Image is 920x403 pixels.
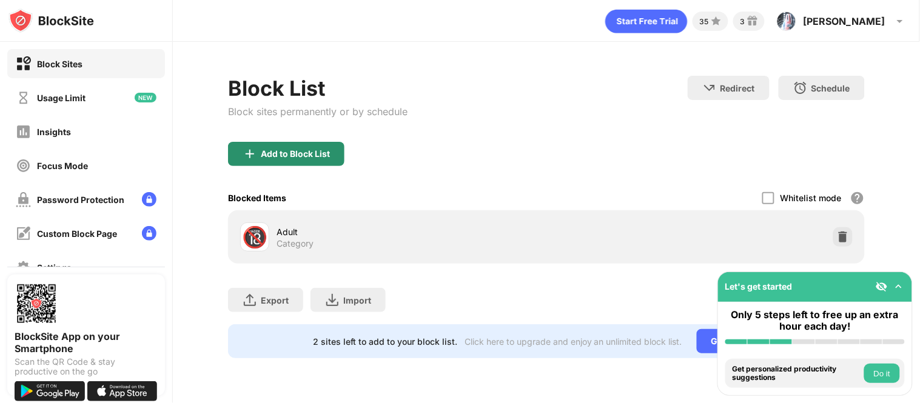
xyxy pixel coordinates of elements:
div: animation [605,9,688,33]
img: lock-menu.svg [142,226,156,241]
div: 35 [700,17,709,26]
img: get-it-on-google-play.svg [15,381,85,401]
div: BlockSite App on your Smartphone [15,330,158,355]
div: Go Unlimited [697,329,780,353]
div: Block List [228,76,408,101]
div: Password Protection [37,195,124,205]
div: Focus Mode [37,161,88,171]
div: Let's get started [725,281,793,291]
img: new-icon.svg [135,93,156,102]
div: Schedule [811,83,850,93]
div: Category [277,238,314,249]
img: reward-small.svg [745,14,760,28]
img: download-on-the-app-store.svg [87,381,158,401]
div: Blocked Items [228,193,286,203]
div: Custom Block Page [37,228,117,239]
img: ACg8ocJ1QiBeWTZLYFxJo1X-Sz45Ca3wtj4PGqcZId-XWo2Aqdnn-qc=s96-c [777,12,796,31]
img: time-usage-off.svg [16,90,31,105]
img: omni-setup-toggle.svg [893,281,905,293]
div: Block Sites [37,59,82,69]
div: Scan the QR Code & stay productive on the go [15,357,158,376]
img: eye-not-visible.svg [876,281,888,293]
img: points-small.svg [709,14,724,28]
div: Only 5 steps left to free up an extra hour each day! [725,309,905,332]
div: Get personalized productivity suggestions [733,365,861,382]
img: focus-off.svg [16,158,31,173]
div: Adult [277,225,546,238]
div: Import [343,295,371,305]
button: Do it [864,364,900,383]
img: customize-block-page-off.svg [16,226,31,241]
div: Usage Limit [37,93,86,103]
div: Redirect [720,83,755,93]
div: Whitelist mode [781,193,842,203]
div: Add to Block List [261,149,330,159]
div: Settings [37,262,72,273]
div: Export [261,295,289,305]
img: options-page-qr-code.png [15,282,58,325]
img: logo-blocksite.svg [8,8,94,33]
div: 🔞 [242,225,267,250]
div: Click here to upgrade and enjoy an unlimited block list. [465,336,682,347]
div: Block sites permanently or by schedule [228,105,408,118]
img: insights-off.svg [16,124,31,139]
img: settings-off.svg [16,260,31,275]
img: password-protection-off.svg [16,192,31,207]
div: Insights [37,127,71,137]
img: lock-menu.svg [142,192,156,207]
img: block-on.svg [16,56,31,72]
div: 3 [740,17,745,26]
div: 2 sites left to add to your block list. [313,336,457,347]
div: [PERSON_NAME] [804,15,885,27]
